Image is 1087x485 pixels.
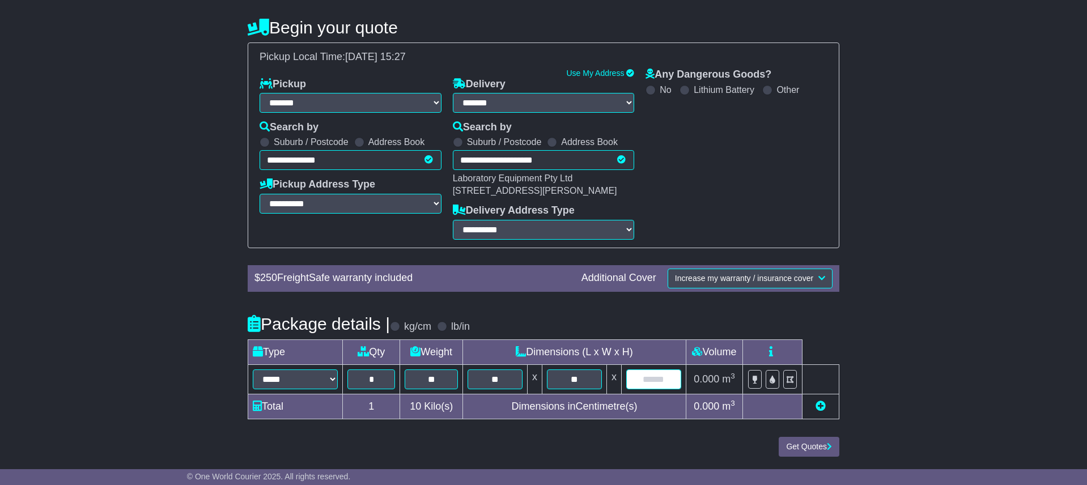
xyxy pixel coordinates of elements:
[404,321,431,333] label: kg/cm
[343,339,400,364] td: Qty
[453,186,617,195] span: [STREET_ADDRESS][PERSON_NAME]
[606,364,621,394] td: x
[410,401,421,412] span: 10
[248,339,343,364] td: Type
[646,69,771,81] label: Any Dangerous Goods?
[731,399,735,407] sup: 3
[722,401,735,412] span: m
[400,394,463,419] td: Kilo(s)
[675,274,813,283] span: Increase my warranty / insurance cover
[463,394,686,419] td: Dimensions in Centimetre(s)
[343,394,400,419] td: 1
[368,137,425,147] label: Address Book
[528,364,542,394] td: x
[566,69,624,78] a: Use My Address
[816,401,826,412] a: Add new item
[274,137,349,147] label: Suburb / Postcode
[260,178,375,191] label: Pickup Address Type
[345,51,406,62] span: [DATE] 15:27
[731,372,735,380] sup: 3
[576,272,662,284] div: Additional Cover
[467,137,542,147] label: Suburb / Postcode
[463,339,686,364] td: Dimensions (L x W x H)
[561,137,618,147] label: Address Book
[453,78,506,91] label: Delivery
[248,314,390,333] h4: Package details |
[694,373,719,385] span: 0.000
[779,437,839,457] button: Get Quotes
[453,121,512,134] label: Search by
[453,205,575,217] label: Delivery Address Type
[400,339,463,364] td: Weight
[694,401,719,412] span: 0.000
[722,373,735,385] span: m
[260,121,319,134] label: Search by
[686,339,742,364] td: Volume
[776,84,799,95] label: Other
[187,472,351,481] span: © One World Courier 2025. All rights reserved.
[694,84,754,95] label: Lithium Battery
[254,51,833,63] div: Pickup Local Time:
[660,84,671,95] label: No
[668,269,833,288] button: Increase my warranty / insurance cover
[260,272,277,283] span: 250
[260,78,306,91] label: Pickup
[249,272,576,284] div: $ FreightSafe warranty included
[248,18,839,37] h4: Begin your quote
[451,321,470,333] label: lb/in
[248,394,343,419] td: Total
[453,173,573,183] span: Laboratory Equipment Pty Ltd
